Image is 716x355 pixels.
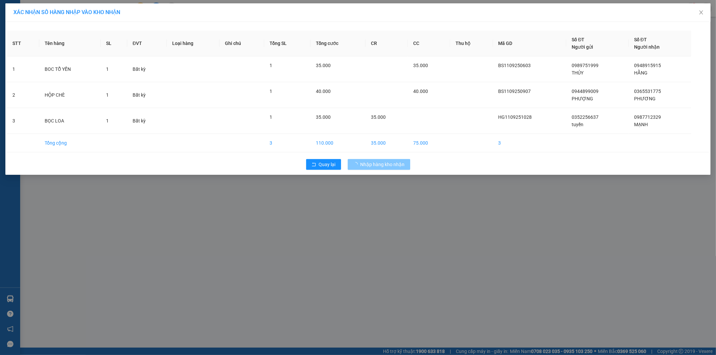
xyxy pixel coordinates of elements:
span: Người gửi [572,44,593,50]
td: 35.000 [366,134,408,152]
span: 0352256637 [572,114,599,120]
th: Tổng cước [311,31,366,56]
span: PHƯỢNG [572,96,593,101]
span: HG1109251028 [498,114,532,120]
th: Ghi chú [220,31,264,56]
th: CR [366,31,408,56]
td: 2 [7,82,39,108]
td: HỘP CHÈ [39,82,100,108]
span: Người nhận [634,44,660,50]
th: Thu hộ [450,31,493,56]
span: MẠNH [634,122,648,127]
span: 1 [270,114,272,120]
b: GỬI : VP [GEOGRAPHIC_DATA] [8,46,100,68]
span: XÁC NHẬN SỐ HÀNG NHẬP VÀO KHO NHẬN [13,9,120,15]
span: 40.000 [316,89,331,94]
button: Nhập hàng kho nhận [348,159,410,170]
td: 110.000 [311,134,366,152]
span: close [699,10,704,15]
td: Tổng cộng [39,134,100,152]
td: BỌC LOA [39,108,100,134]
span: tuyền [572,122,583,127]
span: THỦY [572,70,583,75]
th: Loại hàng [167,31,220,56]
td: Bất kỳ [127,108,167,134]
button: rollbackQuay lại [306,159,341,170]
span: rollback [312,162,316,167]
th: Tổng SL [264,31,311,56]
td: Bất kỳ [127,82,167,108]
span: 35.000 [316,114,331,120]
span: PHƯƠNG [634,96,656,101]
span: Quay lại [319,161,336,168]
span: 35.000 [316,63,331,68]
th: SL [101,31,128,56]
span: Số ĐT [572,37,584,42]
th: Tên hàng [39,31,100,56]
span: 0365531775 [634,89,661,94]
td: 3 [493,134,567,152]
span: Số ĐT [634,37,647,42]
span: 40.000 [413,89,428,94]
td: 3 [7,108,39,134]
td: 1 [7,56,39,82]
span: 0987712329 [634,114,661,120]
th: STT [7,31,39,56]
td: Bất kỳ [127,56,167,82]
span: BS1109250907 [498,89,531,94]
th: Mã GD [493,31,567,56]
span: 0989751999 [572,63,599,68]
span: 1 [270,63,272,68]
img: logo.jpg [8,8,59,42]
span: Nhập hàng kho nhận [361,161,405,168]
span: HẰNG [634,70,648,75]
td: 75.000 [408,134,450,152]
span: 0948915915 [634,63,661,68]
th: CC [408,31,450,56]
span: 35.000 [371,114,386,120]
span: 1 [270,89,272,94]
th: ĐVT [127,31,167,56]
span: loading [353,162,361,167]
span: 0944899009 [572,89,599,94]
li: 271 - [PERSON_NAME] - [GEOGRAPHIC_DATA] - [GEOGRAPHIC_DATA] [63,16,281,25]
button: Close [692,3,711,22]
span: 1 [106,118,109,123]
td: 3 [264,134,311,152]
td: BOC TỔ YẾN [39,56,100,82]
span: BS1109250603 [498,63,531,68]
span: 1 [106,66,109,72]
span: 1 [106,92,109,98]
span: 35.000 [413,63,428,68]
